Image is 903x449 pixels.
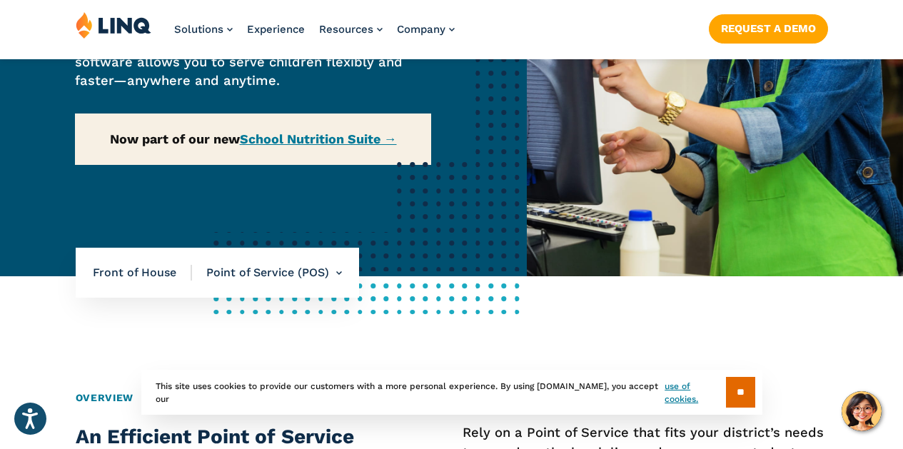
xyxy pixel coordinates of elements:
[665,380,725,405] a: use of cookies.
[842,391,882,431] button: Hello, have a question? Let’s chat.
[174,23,223,36] span: Solutions
[174,11,455,59] nav: Primary Navigation
[397,23,445,36] span: Company
[141,370,762,415] div: This site uses cookies to provide our customers with a more personal experience. By using [DOMAIN...
[709,14,828,43] a: Request a Demo
[397,23,455,36] a: Company
[319,23,383,36] a: Resources
[76,11,151,39] img: LINQ | K‑12 Software
[319,23,373,36] span: Resources
[192,248,342,298] li: Point of Service (POS)
[75,34,430,90] p: LINQ’s efficient and effective Point of Service software allows you to serve children flexibly an...
[93,265,192,281] span: Front of House
[247,23,305,36] a: Experience
[76,390,828,405] h2: Overview
[174,23,233,36] a: Solutions
[709,11,828,43] nav: Button Navigation
[110,131,397,146] strong: Now part of our new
